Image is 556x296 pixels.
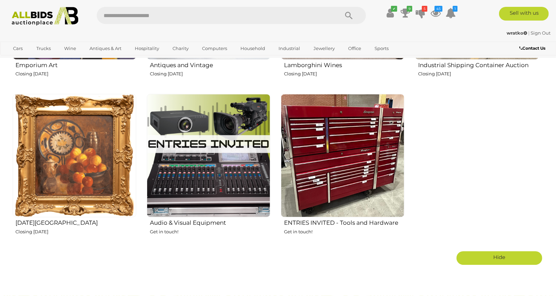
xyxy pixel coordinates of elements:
[507,30,528,36] strong: wratko
[400,7,411,19] a: 9
[507,30,529,36] a: wratko
[281,94,404,246] a: ENTRIES INVITED - Tools and Hardware Get in touch!
[130,43,164,54] a: Hospitality
[85,43,126,54] a: Antiques & Art
[370,43,393,54] a: Sports
[150,70,270,78] p: Closing [DATE]
[344,43,366,54] a: Office
[281,94,404,217] img: ENTRIES INVITED - Tools and Hardware
[309,43,339,54] a: Jewellery
[385,7,395,19] a: ✔
[457,251,542,265] a: Hide
[16,70,136,78] p: Closing [DATE]
[418,60,539,69] h2: Industrial Shipping Container Auction
[529,30,530,36] span: |
[284,60,404,69] h2: Lamborghini Wines
[407,6,412,12] i: 9
[499,7,549,21] a: Sell with us
[430,7,441,19] a: 45
[168,43,193,54] a: Charity
[147,94,270,217] img: Audio & Visual Equipment
[9,54,67,65] a: [GEOGRAPHIC_DATA]
[32,43,55,54] a: Trucks
[391,6,397,12] i: ✔
[284,218,404,226] h2: ENTRIES INVITED - Tools and Hardware
[236,43,270,54] a: Household
[146,94,270,246] a: Audio & Visual Equipment Get in touch!
[198,43,232,54] a: Computers
[60,43,81,54] a: Wine
[9,43,27,54] a: Cars
[12,94,136,246] a: [DATE][GEOGRAPHIC_DATA] Closing [DATE]
[519,45,547,52] a: Contact Us
[284,70,404,78] p: Closing [DATE]
[8,7,82,26] img: Allbids.com.au
[446,7,456,19] a: 1
[16,218,136,226] h2: [DATE][GEOGRAPHIC_DATA]
[284,228,404,236] p: Get in touch!
[415,7,426,19] a: 5
[418,70,539,78] p: Closing [DATE]
[274,43,305,54] a: Industrial
[13,94,136,217] img: Red Hill Estate
[150,60,270,69] h2: Antiques and Vintage
[453,6,458,12] i: 1
[16,228,136,236] p: Closing [DATE]
[150,228,270,236] p: Get in touch!
[493,254,505,260] span: Hide
[531,30,551,36] a: Sign Out
[16,60,136,69] h2: Emporium Art
[332,7,366,24] button: Search
[435,6,442,12] i: 45
[422,6,427,12] i: 5
[150,218,270,226] h2: Audio & Visual Equipment
[519,46,545,51] b: Contact Us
